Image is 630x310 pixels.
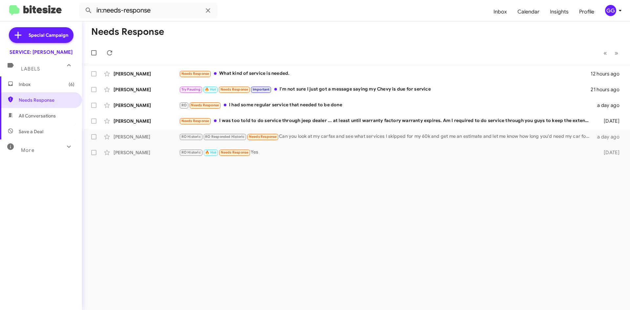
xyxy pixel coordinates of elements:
[488,2,512,21] a: Inbox
[593,149,625,156] div: [DATE]
[114,102,179,109] div: [PERSON_NAME]
[179,86,591,93] div: I'm not sure I just got a message saying my Chevy is due for service
[593,102,625,109] div: a day ago
[605,5,616,16] div: GG
[21,66,40,72] span: Labels
[191,103,219,107] span: Needs Response
[205,87,216,92] span: 🔥 Hot
[181,119,209,123] span: Needs Response
[9,27,73,43] a: Special Campaign
[79,3,217,18] input: Search
[599,5,623,16] button: GG
[114,149,179,156] div: [PERSON_NAME]
[114,86,179,93] div: [PERSON_NAME]
[253,87,270,92] span: Important
[179,133,593,140] div: Can you look at my carfax and see what services I skipped for my 60k and get me an estimate and l...
[114,134,179,140] div: [PERSON_NAME]
[114,118,179,124] div: [PERSON_NAME]
[181,72,209,76] span: Needs Response
[179,117,593,125] div: I was too told to do service through jeep dealer ... at least until warranty factory warranty exp...
[91,27,164,37] h1: Needs Response
[603,49,607,57] span: «
[574,2,599,21] a: Profile
[205,134,244,139] span: RO Responded Historic
[599,46,611,60] button: Previous
[593,134,625,140] div: a day ago
[181,87,200,92] span: Try Pausing
[611,46,622,60] button: Next
[591,71,625,77] div: 12 hours ago
[19,128,43,135] span: Save a Deal
[181,103,187,107] span: RO
[593,118,625,124] div: [DATE]
[205,150,216,155] span: 🔥 Hot
[591,86,625,93] div: 21 hours ago
[179,101,593,109] div: I had some regular service that needed to be done
[221,150,249,155] span: Needs Response
[19,113,56,119] span: All Conversations
[179,70,591,77] div: What kind of service is needed.
[10,49,73,55] div: SERVICE: [PERSON_NAME]
[179,149,593,156] div: Yes
[181,134,201,139] span: RO Historic
[249,134,277,139] span: Needs Response
[69,81,74,88] span: (6)
[220,87,248,92] span: Needs Response
[545,2,574,21] a: Insights
[600,46,622,60] nav: Page navigation example
[19,97,74,103] span: Needs Response
[114,71,179,77] div: [PERSON_NAME]
[21,147,34,153] span: More
[29,32,68,38] span: Special Campaign
[512,2,545,21] a: Calendar
[615,49,618,57] span: »
[19,81,74,88] span: Inbox
[181,150,201,155] span: RO Historic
